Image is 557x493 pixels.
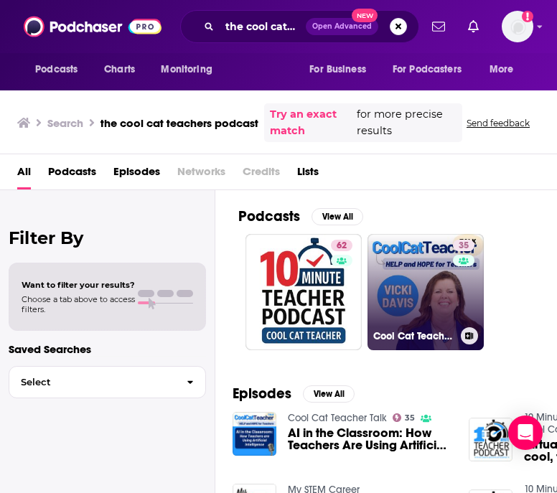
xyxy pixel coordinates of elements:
span: Select [9,377,175,387]
a: 35Cool Cat Teacher Talk [368,234,484,350]
a: Lists [297,160,319,189]
a: Show notifications dropdown [426,14,451,39]
span: For Business [309,60,366,80]
button: open menu [479,56,532,83]
h2: Podcasts [238,207,300,225]
span: for more precise results [357,106,457,139]
a: 35 [393,413,416,422]
span: Logged in as amoscac10 [502,11,533,42]
img: User Profile [502,11,533,42]
span: Networks [177,160,225,189]
a: Try an exact match [270,106,354,139]
input: Search podcasts, credits, & more... [220,15,306,38]
h2: Filter By [9,227,206,248]
h2: Episodes [233,385,291,403]
span: Open Advanced [312,23,372,30]
a: All [17,160,31,189]
a: 62 [245,234,362,350]
button: View All [312,208,363,225]
button: Open AdvancedNew [306,18,378,35]
a: Show notifications dropdown [462,14,485,39]
a: Cool Cat Teacher Talk [288,412,387,424]
span: 35 [459,239,469,253]
span: Monitoring [161,60,212,80]
p: Saved Searches [9,342,206,356]
span: Want to filter your results? [22,280,135,290]
a: PodcastsView All [238,207,363,225]
span: 35 [405,415,415,421]
h3: Cool Cat Teacher Talk [373,330,455,342]
div: Open Intercom Messenger [508,415,543,450]
a: Podcasts [48,160,96,189]
button: open menu [25,56,96,83]
a: EpisodesView All [233,385,355,403]
span: Podcasts [35,60,78,80]
button: Select [9,366,206,398]
span: For Podcasters [393,60,462,80]
img: Podchaser - Follow, Share and Rate Podcasts [24,13,162,40]
h3: the cool cat teachers podcast [100,116,258,130]
a: Episodes [113,160,160,189]
h3: Search [47,116,83,130]
a: 62 [331,240,352,251]
button: open menu [383,56,482,83]
a: AI in the Classroom: How Teachers Are Using Artificial Intelligence (S1E1 – Cool Cat Teacher Talk) [288,427,451,451]
a: Charts [95,56,144,83]
img: AI in the Classroom: How Teachers Are Using Artificial Intelligence (S1E1 – Cool Cat Teacher Talk) [233,412,276,456]
button: open menu [151,56,230,83]
div: Search podcasts, credits, & more... [180,10,419,43]
a: 35 [453,240,474,251]
img: Virtual Valentines & 2 other cool, fun collaborative ideas for teachers [469,418,512,461]
svg: Add a profile image [522,11,533,22]
span: More [490,60,514,80]
span: 62 [337,239,347,253]
span: Charts [104,60,135,80]
button: open menu [299,56,384,83]
span: Choose a tab above to access filters. [22,294,135,314]
button: Send feedback [462,117,534,129]
button: View All [303,385,355,403]
span: Credits [243,160,280,189]
span: New [352,9,378,22]
button: Show profile menu [502,11,533,42]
